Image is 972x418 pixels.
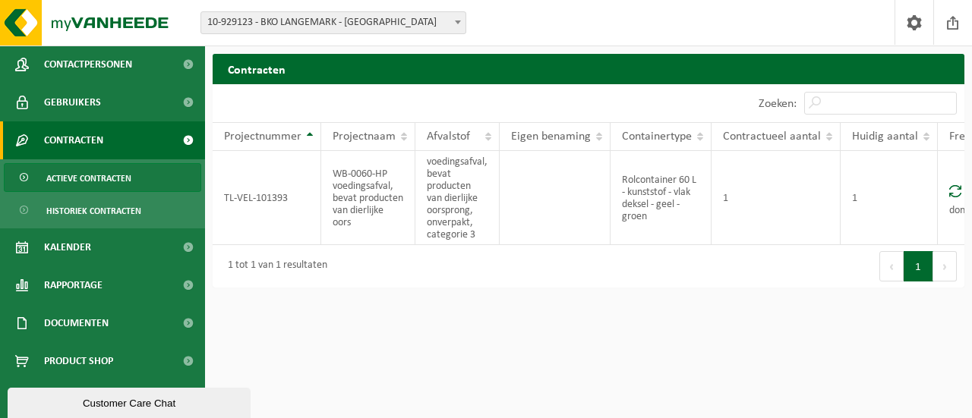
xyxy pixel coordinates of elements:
[46,164,131,193] span: Actieve contracten
[622,130,692,143] span: Containertype
[8,385,254,418] iframe: chat widget
[220,253,327,280] div: 1 tot 1 van 1 resultaten
[44,304,109,342] span: Documenten
[44,342,113,380] span: Product Shop
[44,83,101,121] span: Gebruikers
[44,228,91,266] span: Kalender
[611,151,712,245] td: Rolcontainer 60 L - kunststof - vlak deksel - geel - groen
[879,251,904,281] button: Previous
[4,163,201,192] a: Actieve contracten
[44,46,132,83] span: Contactpersonen
[321,151,415,245] td: WB-0060-HP voedingsafval, bevat producten van dierlijke oors
[427,130,470,143] span: Afvalstof
[415,151,500,245] td: voedingsafval, bevat producten van dierlijke oorsprong, onverpakt, categorie 3
[201,12,465,33] span: 10-929123 - BKO LANGEMARK - LANGEMARK
[904,251,933,281] button: 1
[4,196,201,225] a: Historiek contracten
[44,121,103,159] span: Contracten
[933,251,957,281] button: Next
[213,151,321,245] td: TL-VEL-101393
[511,130,591,143] span: Eigen benaming
[213,54,964,83] h2: Contracten
[712,151,841,245] td: 1
[200,11,466,34] span: 10-929123 - BKO LANGEMARK - LANGEMARK
[44,266,103,304] span: Rapportage
[46,196,141,225] span: Historiek contracten
[44,380,167,418] span: Acceptatievoorwaarden
[723,130,821,143] span: Contractueel aantal
[759,98,797,110] label: Zoeken:
[841,151,938,245] td: 1
[224,130,301,143] span: Projectnummer
[852,130,918,143] span: Huidig aantal
[333,130,396,143] span: Projectnaam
